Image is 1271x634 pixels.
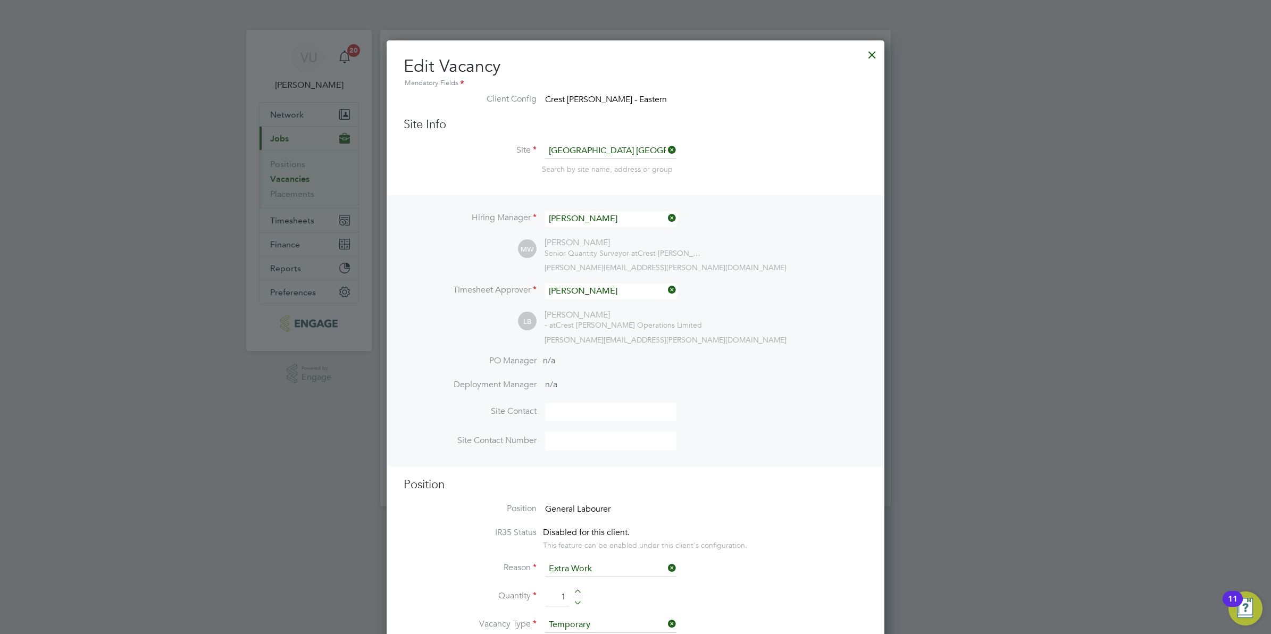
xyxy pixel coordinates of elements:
[404,527,537,538] label: IR35 Status
[545,320,702,330] div: Crest [PERSON_NAME] Operations Limited
[404,619,537,630] label: Vacancy Type
[404,285,537,296] label: Timesheet Approver
[404,78,867,89] div: Mandatory Fields
[545,379,557,390] span: n/a
[545,263,787,272] span: [PERSON_NAME][EMAIL_ADDRESS][PERSON_NAME][DOMAIN_NAME]
[404,94,537,105] label: Client Config
[404,355,537,366] label: PO Manager
[545,561,676,577] input: Select one
[545,320,556,330] span: - at
[1228,599,1237,613] div: 11
[404,435,537,446] label: Site Contact Number
[545,237,704,248] div: [PERSON_NAME]
[404,562,537,573] label: Reason
[545,617,676,633] input: Select one
[545,143,676,159] input: Search for...
[1228,591,1262,625] button: Open Resource Center, 11 new notifications
[542,164,673,174] span: Search by site name, address or group
[404,55,867,89] h2: Edit Vacancy
[404,406,537,417] label: Site Contact
[543,527,630,538] span: Disabled for this client.
[518,312,537,331] span: LB
[543,355,555,366] span: n/a
[518,240,537,258] span: MW
[404,379,537,390] label: Deployment Manager
[404,212,537,223] label: Hiring Manager
[545,211,676,227] input: Search for...
[404,477,867,493] h3: Position
[545,504,611,514] span: General Labourer
[404,590,537,602] label: Quantity
[545,248,638,258] span: Senior Quantity Surveyor at
[543,538,747,550] div: This feature can be enabled under this client's configuration.
[404,145,537,156] label: Site
[545,248,704,258] div: Crest [PERSON_NAME] Operations Limited
[545,94,667,105] span: Crest [PERSON_NAME] - Eastern
[545,283,676,299] input: Search for...
[404,117,867,132] h3: Site Info
[545,335,787,345] span: [PERSON_NAME][EMAIL_ADDRESS][PERSON_NAME][DOMAIN_NAME]
[545,310,702,321] div: [PERSON_NAME]
[404,503,537,514] label: Position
